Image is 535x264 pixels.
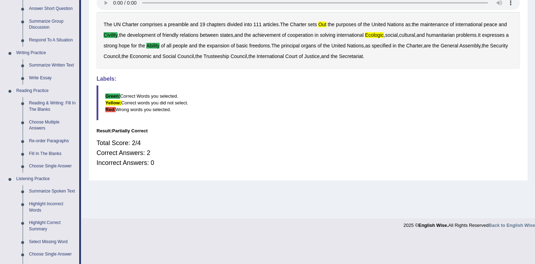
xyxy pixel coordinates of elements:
[161,43,165,48] b: of
[203,53,229,59] b: Trusteeship
[456,32,477,38] b: problems
[122,53,128,59] b: the
[339,53,363,59] b: Secretariat
[105,100,121,105] b: Yellow:
[490,43,508,48] b: Security
[489,223,535,228] a: Back to English Wise
[506,32,509,38] b: a
[482,43,488,48] b: the
[441,43,458,48] b: General
[315,32,319,38] b: in
[387,22,404,27] b: Nations
[357,22,362,27] b: of
[26,185,79,198] a: Summarize Spoken Text
[26,198,79,217] a: Highlight Incorrect Words
[253,22,261,27] b: 111
[244,22,252,27] b: into
[164,22,167,27] b: a
[26,160,79,173] a: Choose Single Answer
[163,53,176,59] b: Social
[26,217,79,235] a: Highlight Correct Summary
[26,135,79,148] a: Re-order Paragraphs
[455,22,482,27] b: international
[385,32,398,38] b: social
[105,93,120,99] b: Green:
[398,43,405,48] b: the
[365,32,384,38] b: ecologic
[13,173,79,185] a: Listening Practice
[104,43,117,48] b: strong
[418,223,448,228] strong: English Wise.
[26,59,79,72] a: Summarize Written Text
[131,43,137,48] b: for
[13,85,79,97] a: Reading Practice
[301,43,316,48] b: organs
[482,32,505,38] b: expresses
[249,43,270,48] b: freedoms
[263,22,279,27] b: articles
[405,22,411,27] b: as
[412,22,419,27] b: the
[331,43,345,48] b: United
[257,53,284,59] b: International
[200,22,205,27] b: 19
[281,43,300,48] b: principal
[146,43,159,48] b: ability
[26,236,79,248] a: Select Missing Word
[432,43,439,48] b: the
[318,43,322,48] b: of
[119,32,126,38] b: the
[372,43,391,48] b: specified
[122,22,139,27] b: Charter
[328,22,335,27] b: the
[304,53,320,59] b: Justice
[97,127,520,134] div: Result:
[234,32,243,38] b: and
[323,43,330,48] b: the
[140,22,163,27] b: comprises
[459,43,481,48] b: Assembly
[371,22,385,27] b: United
[189,43,197,48] b: and
[248,53,255,59] b: the
[290,22,307,27] b: Charter
[426,32,455,38] b: humanitarian
[406,43,423,48] b: Charter
[320,32,336,38] b: solving
[282,32,286,38] b: of
[231,43,235,48] b: of
[420,22,448,27] b: maintenance
[157,32,161,38] b: of
[26,72,79,85] a: Write Essay
[119,43,130,48] b: hope
[26,116,79,135] a: Choose Multiple Answers
[127,32,156,38] b: development
[162,32,178,38] b: friendly
[236,43,248,48] b: basic
[105,107,116,112] b: Red:
[104,53,120,59] b: Council
[403,218,535,229] div: 2025 © All Rights Reserved
[365,43,371,48] b: as
[287,32,313,38] b: cooperation
[97,134,520,171] div: Total Score: 2/4 Correct Answers: 2 Incorrect Answers: 0
[347,43,364,48] b: Nations
[450,22,454,27] b: of
[195,53,202,59] b: the
[97,85,520,120] blockquote: Correct Words you selected. Correct words you did not select. Wrong words you selected.
[104,32,117,38] b: civility
[331,53,337,59] b: the
[26,2,79,15] a: Answer Short Question
[97,76,520,82] h4: Labels:
[153,53,161,59] b: and
[308,22,317,27] b: sets
[336,22,356,27] b: purposes
[114,22,121,27] b: UN
[424,43,431,48] b: are
[271,43,280,48] b: The
[26,97,79,116] a: Reading & Writing: Fill In The Blanks
[199,43,205,48] b: the
[13,47,79,59] a: Writing Practice
[200,32,219,38] b: between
